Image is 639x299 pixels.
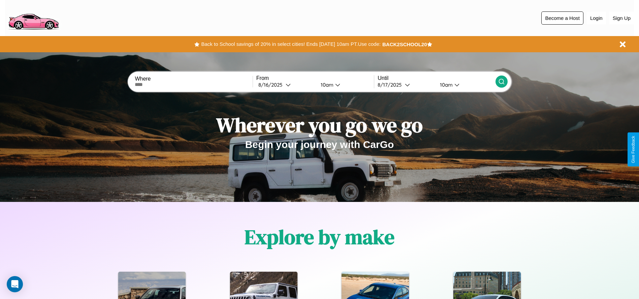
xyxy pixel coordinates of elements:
[541,11,583,25] button: Become a Host
[587,12,606,24] button: Login
[135,76,252,82] label: Where
[258,82,286,88] div: 8 / 16 / 2025
[256,81,315,88] button: 8/16/2025
[382,41,427,47] b: BACK2SCHOOL20
[378,82,405,88] div: 8 / 17 / 2025
[256,75,374,81] label: From
[7,276,23,292] div: Open Intercom Messenger
[435,81,496,88] button: 10am
[315,81,374,88] button: 10am
[609,12,634,24] button: Sign Up
[378,75,495,81] label: Until
[317,82,335,88] div: 10am
[631,136,636,163] div: Give Feedback
[5,3,62,31] img: logo
[437,82,454,88] div: 10am
[199,39,382,49] button: Back to School savings of 20% in select cities! Ends [DATE] 10am PT.Use code:
[245,223,394,251] h1: Explore by make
